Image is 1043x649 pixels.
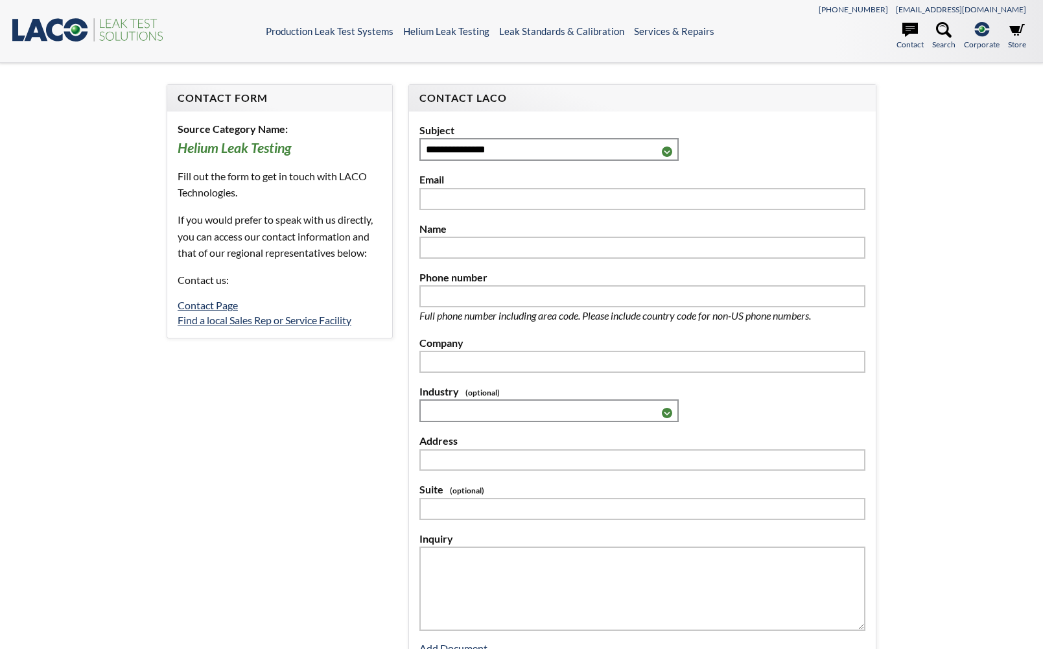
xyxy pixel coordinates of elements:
[419,432,865,449] label: Address
[266,25,393,37] a: Production Leak Test Systems
[896,5,1026,14] a: [EMAIL_ADDRESS][DOMAIN_NAME]
[419,220,865,237] label: Name
[419,307,854,324] p: Full phone number including area code. Please include country code for non-US phone numbers.
[419,481,865,498] label: Suite
[178,272,382,289] p: Contact us:
[178,314,351,326] a: Find a local Sales Rep or Service Facility
[964,38,1000,51] span: Corporate
[419,335,865,351] label: Company
[178,123,288,135] b: Source Category Name:
[419,383,865,400] label: Industry
[634,25,714,37] a: Services & Repairs
[419,269,865,286] label: Phone number
[499,25,624,37] a: Leak Standards & Calibration
[819,5,888,14] a: [PHONE_NUMBER]
[178,168,382,201] p: Fill out the form to get in touch with LACO Technologies.
[178,299,238,311] a: Contact Page
[932,22,955,51] a: Search
[419,91,865,105] h4: Contact LACO
[419,171,865,188] label: Email
[178,91,382,105] h4: Contact Form
[419,122,865,139] label: Subject
[1008,22,1026,51] a: Store
[419,530,865,547] label: Inquiry
[403,25,489,37] a: Helium Leak Testing
[178,139,382,158] h3: Helium Leak Testing
[178,211,382,261] p: If you would prefer to speak with us directly, you can access our contact information and that of...
[897,22,924,51] a: Contact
